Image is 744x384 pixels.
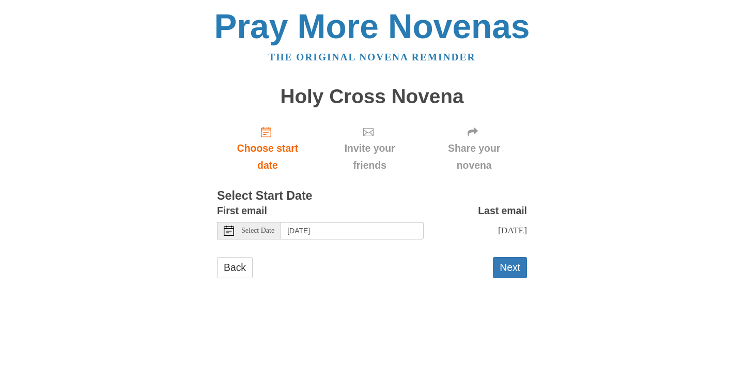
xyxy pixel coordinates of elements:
[431,140,517,174] span: Share your novena
[478,202,527,219] label: Last email
[493,257,527,278] button: Next
[227,140,308,174] span: Choose start date
[214,7,530,45] a: Pray More Novenas
[217,118,318,179] a: Choose start date
[498,225,527,235] span: [DATE]
[217,257,253,278] a: Back
[217,189,527,203] h3: Select Start Date
[318,118,421,179] div: Click "Next" to confirm your start date first.
[217,86,527,108] h1: Holy Cross Novena
[329,140,411,174] span: Invite your friends
[421,118,527,179] div: Click "Next" to confirm your start date first.
[269,52,476,62] a: The original novena reminder
[217,202,267,219] label: First email
[241,227,274,234] span: Select Date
